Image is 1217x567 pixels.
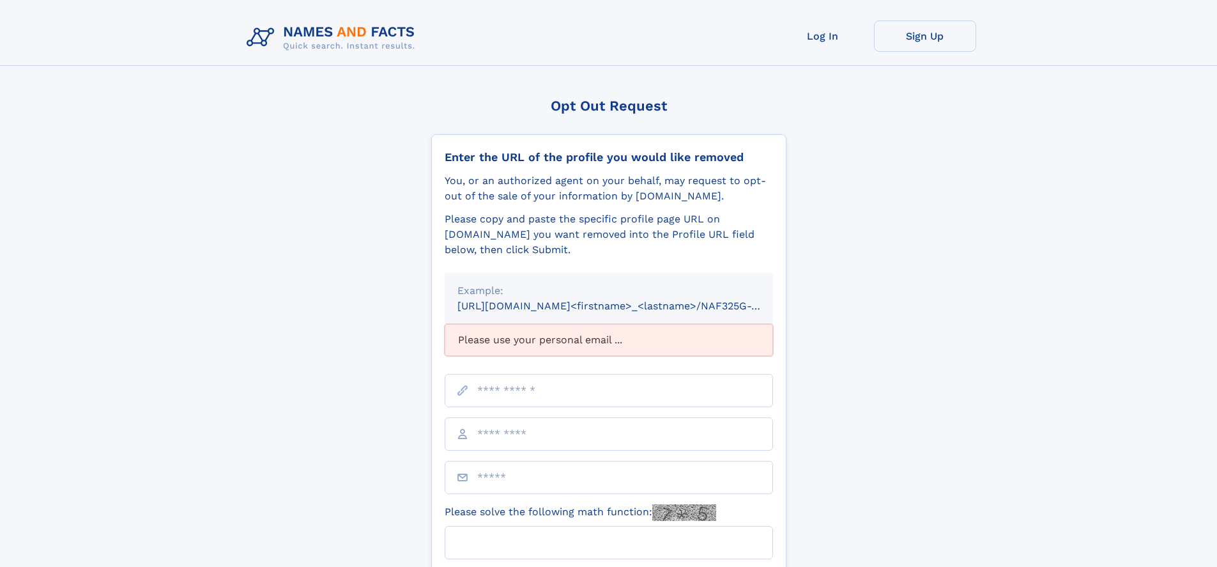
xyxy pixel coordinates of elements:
small: [URL][DOMAIN_NAME]<firstname>_<lastname>/NAF325G-xxxxxxxx [457,300,797,312]
a: Sign Up [874,20,976,52]
label: Please solve the following math function: [445,504,716,521]
a: Log In [772,20,874,52]
div: Please use your personal email ... [445,324,773,356]
div: Example: [457,283,760,299]
div: Please copy and paste the specific profile page URL on [DOMAIN_NAME] you want removed into the Pr... [445,212,773,258]
div: You, or an authorized agent on your behalf, may request to opt-out of the sale of your informatio... [445,173,773,204]
div: Enter the URL of the profile you would like removed [445,150,773,164]
img: Logo Names and Facts [241,20,425,55]
div: Opt Out Request [431,98,786,114]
